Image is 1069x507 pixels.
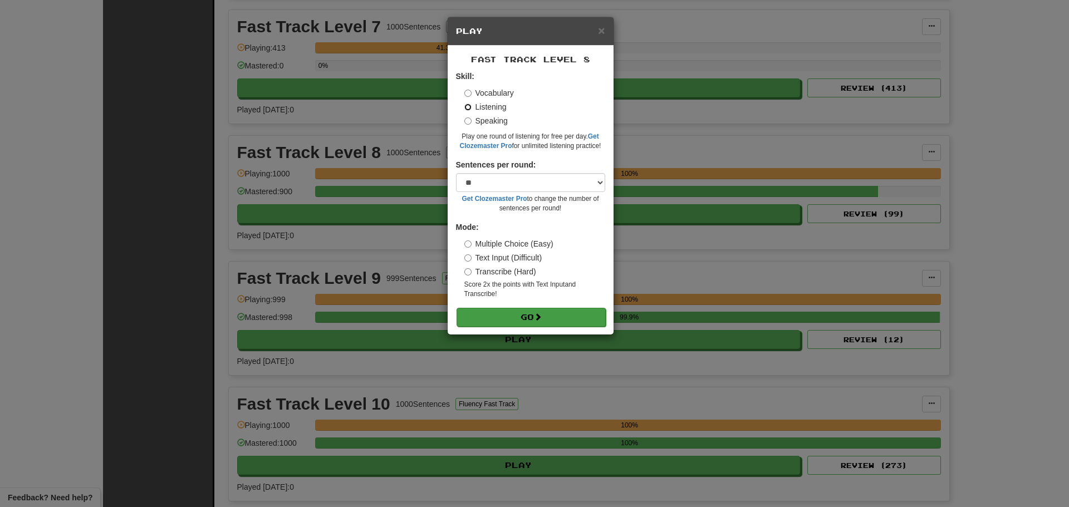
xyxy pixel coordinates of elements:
[464,280,605,299] small: Score 2x the points with Text Input and Transcribe !
[456,159,536,170] label: Sentences per round:
[464,87,514,99] label: Vocabulary
[464,117,472,125] input: Speaking
[464,254,472,262] input: Text Input (Difficult)
[464,238,553,249] label: Multiple Choice (Easy)
[456,26,605,37] h5: Play
[464,90,472,97] input: Vocabulary
[464,240,472,248] input: Multiple Choice (Easy)
[456,132,605,151] small: Play one round of listening for free per day. for unlimited listening practice!
[462,195,527,203] a: Get Clozemaster Pro
[456,194,605,213] small: to change the number of sentences per round!
[464,115,508,126] label: Speaking
[464,252,542,263] label: Text Input (Difficult)
[456,72,474,81] strong: Skill:
[471,55,590,64] span: Fast Track Level 8
[464,101,507,112] label: Listening
[598,24,605,36] button: Close
[464,266,536,277] label: Transcribe (Hard)
[598,24,605,37] span: ×
[464,104,472,111] input: Listening
[464,268,472,275] input: Transcribe (Hard)
[457,308,606,327] button: Go
[456,223,479,232] strong: Mode:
